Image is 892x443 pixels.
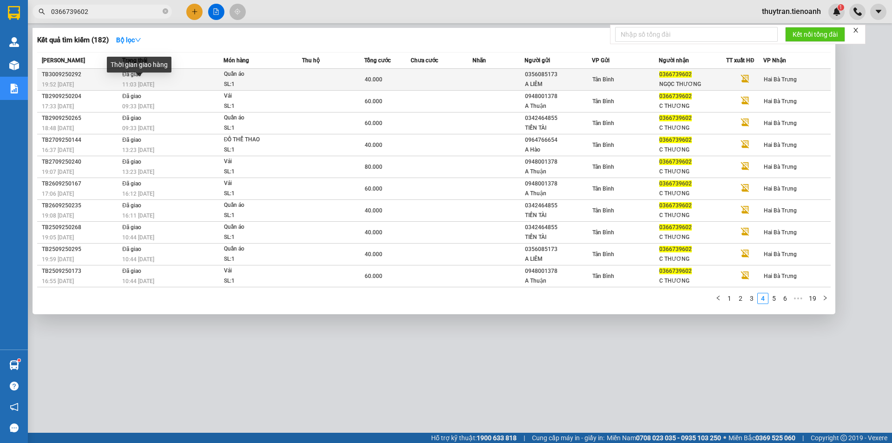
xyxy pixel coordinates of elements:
[764,164,797,170] span: Hai Bà Trưng
[42,125,74,132] span: 18:48 [DATE]
[659,232,726,242] div: C THƯƠNG
[42,103,74,110] span: 17:33 [DATE]
[224,266,294,276] div: Vải
[42,179,119,189] div: TB2609250167
[9,84,19,93] img: solution-icon
[42,92,119,101] div: TB2909250204
[525,123,591,133] div: TIẾN TÀI
[224,91,294,101] div: Vải
[365,185,382,192] span: 60.000
[302,57,320,64] span: Thu hộ
[659,115,692,121] span: 0366739602
[726,57,754,64] span: TT xuất HĐ
[42,234,74,241] span: 19:05 [DATE]
[42,57,85,64] span: [PERSON_NAME]
[793,29,838,40] span: Kết nối tổng đài
[659,180,692,187] span: 0366739602
[365,229,382,236] span: 40.000
[472,57,486,64] span: Nhãn
[42,223,119,232] div: TB2509250268
[42,212,74,219] span: 19:08 [DATE]
[747,293,757,304] a: 3
[615,27,778,42] input: Nhập số tổng đài
[780,293,790,304] a: 6
[42,278,74,284] span: 16:55 [DATE]
[764,142,797,148] span: Hai Bà Trưng
[735,293,746,304] a: 2
[659,167,726,177] div: C THƯƠNG
[525,179,591,189] div: 0948001378
[525,211,591,220] div: TIẾN TÀI
[525,70,591,79] div: 0356085173
[365,273,382,279] span: 60.000
[224,211,294,221] div: SL: 1
[768,293,780,304] li: 5
[724,293,735,304] li: 1
[791,293,806,304] span: •••
[42,201,119,211] div: TB2609250235
[122,212,154,219] span: 16:11 [DATE]
[764,98,797,105] span: Hai Bà Trưng
[135,37,141,43] span: down
[122,103,154,110] span: 09:33 [DATE]
[122,169,154,175] span: 13:23 [DATE]
[42,70,119,79] div: TB3009250292
[763,57,786,64] span: VP Nhận
[659,254,726,264] div: C THƯƠNG
[806,293,820,304] li: 19
[18,359,20,362] sup: 1
[9,360,19,370] img: warehouse-icon
[769,293,779,304] a: 5
[592,76,614,83] span: Tân Bình
[764,185,797,192] span: Hai Bà Trưng
[592,98,614,105] span: Tân Bình
[42,147,74,153] span: 16:37 [DATE]
[659,276,726,286] div: C THƯƠNG
[224,189,294,199] div: SL: 1
[365,251,382,258] span: 40.000
[42,191,74,197] span: 17:06 [DATE]
[42,266,119,276] div: TB2509250173
[107,57,171,73] div: Thời gian giao hàng
[525,189,591,198] div: A Thuận
[525,92,591,101] div: 0948001378
[122,137,141,143] span: Đã giao
[365,164,382,170] span: 80.000
[122,180,141,187] span: Đã giao
[224,167,294,177] div: SL: 1
[9,60,19,70] img: warehouse-icon
[122,125,154,132] span: 09:33 [DATE]
[592,229,614,236] span: Tân Bình
[713,293,724,304] button: left
[122,202,141,209] span: Đã giao
[764,76,797,83] span: Hai Bà Trưng
[592,251,614,258] span: Tân Bình
[122,93,141,99] span: Đã giao
[42,256,74,263] span: 19:59 [DATE]
[122,115,141,121] span: Đã giao
[224,232,294,243] div: SL: 1
[10,403,19,411] span: notification
[224,79,294,90] div: SL: 1
[39,8,45,15] span: search
[659,268,692,274] span: 0366739602
[364,57,391,64] span: Tổng cước
[42,245,119,254] div: TB2509250295
[122,246,141,252] span: Đã giao
[715,295,721,301] span: left
[764,251,797,258] span: Hai Bà Trưng
[735,293,746,304] li: 2
[42,157,119,167] div: TB2709250240
[525,101,591,111] div: A Thuận
[757,293,768,304] li: 4
[659,224,692,231] span: 0366739602
[659,57,689,64] span: Người nhận
[592,164,614,170] span: Tân Bình
[525,276,591,286] div: A Thuận
[764,229,797,236] span: Hai Bà Trưng
[659,246,692,252] span: 0366739602
[791,293,806,304] li: Next 5 Pages
[224,145,294,155] div: SL: 1
[116,36,141,44] strong: Bộ lọc
[724,293,735,304] a: 1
